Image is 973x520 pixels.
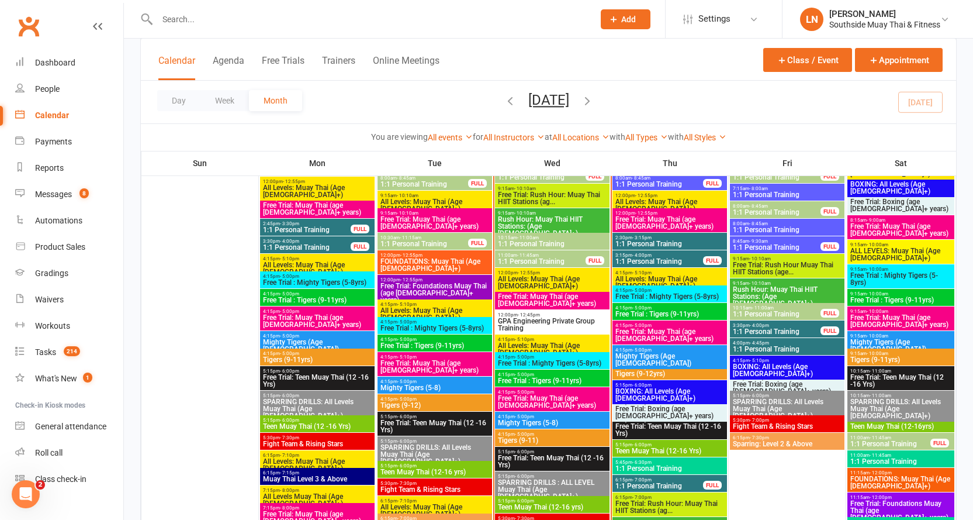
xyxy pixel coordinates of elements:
[497,419,607,426] span: Mighty Tigers (5-8)
[611,151,729,175] th: Thu
[732,305,821,311] span: 10:15am
[397,175,415,181] span: - 8:45am
[850,374,952,388] span: Free Trial: Teen Muay Thai (12 -16 Yrs)
[750,340,769,346] span: - 4:45pm
[35,347,56,357] div: Tasks
[35,190,72,199] div: Messages
[632,383,652,388] span: - 6:00pm
[262,423,372,430] span: Teen Muay Thai (12 -16 Yrs)
[15,313,123,339] a: Workouts
[262,369,372,374] span: 5:15pm
[262,393,372,398] span: 5:15pm
[732,244,821,251] span: 1:1 Personal Training
[615,388,725,402] span: BOXING: All Levels (Age [DEMOGRAPHIC_DATA]+)
[380,175,469,181] span: 8:00am
[850,247,952,261] span: ALL LEVELS: Muay Thai (Age [DEMOGRAPHIC_DATA]+)
[497,337,607,342] span: 4:15pm
[732,346,842,353] span: 1:1 Personal Training
[732,261,842,276] span: Free Trial: Rush Hour Muay Thai HIIT Stations (age...
[35,268,68,278] div: Gradings
[397,337,417,342] span: - 5:00pm
[380,319,490,325] span: 4:15pm
[262,333,372,339] span: 4:15pm
[615,258,704,265] span: 1:1 Personal Training
[262,356,372,363] span: Tigers (9-11yrs)
[35,84,60,94] div: People
[280,418,299,423] span: - 6:00pm
[732,286,842,307] span: Rush Hour: Muay Thai HIIT Stations: (Age [DEMOGRAPHIC_DATA]+)
[497,395,607,409] span: Free Trial: Muay Thai (age [DEMOGRAPHIC_DATA]+ years)
[373,55,439,80] button: Online Meetings
[380,253,490,258] span: 12:00pm
[380,277,490,283] span: 12:00pm
[517,235,539,240] span: - 11:00am
[732,398,842,419] span: SPARRING DRILLS: All Levels Muay Thai (Age [DEMOGRAPHIC_DATA]+)
[262,374,372,388] span: Free Trial: Teen Muay Thai (12 -16 Yrs)
[732,340,842,346] span: 4:00pm
[867,218,885,223] span: - 9:00am
[800,8,823,31] div: LN
[615,270,725,276] span: 4:15pm
[371,132,428,142] strong: You are viewing
[850,398,952,419] span: SPARRING DRILLS: All Levels Muay Thai (Age [DEMOGRAPHIC_DATA]+)
[867,291,888,297] span: - 10:00am
[280,274,299,279] span: - 5:00pm
[380,283,490,304] span: Free Trial: Foundations Muay Thai (age [DEMOGRAPHIC_DATA]+ years)
[732,209,821,216] span: 1:1 Personal Training
[870,369,891,374] span: - 11:00am
[820,207,839,216] div: FULL
[497,377,607,384] span: Free Trial : Tigers (9-11yrs)
[397,211,418,216] span: - 10:10am
[518,270,540,276] span: - 12:55pm
[729,151,846,175] th: Fri
[497,360,607,367] span: Free Trial : Mighty Tigers (5-8yrs)
[850,272,952,286] span: Free Trial : Mighty Tigers (5-8yrs)
[15,208,123,234] a: Automations
[468,239,487,247] div: FULL
[280,351,299,356] span: - 5:00pm
[703,179,722,188] div: FULL
[615,181,704,188] span: 1:1 Personal Training
[515,337,534,342] span: - 5:10pm
[615,240,725,247] span: 1:1 Personal Training
[35,295,64,304] div: Waivers
[380,337,490,342] span: 4:15pm
[517,253,539,258] span: - 11:45am
[15,414,123,440] a: General attendance kiosk mode
[380,193,490,198] span: 9:15am
[850,297,952,304] span: Free Trial : Tigers (9-11yrs)
[632,347,652,353] span: - 5:00pm
[483,133,545,142] a: All Instructors
[615,423,725,437] span: Free Trial: Teen Muay Thai (12 -16 Yrs)
[732,191,842,198] span: 1:1 Personal Training
[632,270,652,276] span: - 5:10pm
[497,372,607,377] span: 4:15pm
[83,373,92,383] span: 1
[615,293,725,300] span: Free Trial : Mighty Tigers (5-8yrs)
[668,132,684,142] strong: with
[846,151,956,175] th: Sat
[552,133,610,142] a: All Locations
[35,474,86,484] div: Class check-in
[400,235,421,240] span: - 11:15am
[380,302,490,307] span: 4:15pm
[855,48,943,72] button: Appointment
[262,184,372,198] span: All Levels: Muay Thai (Age [DEMOGRAPHIC_DATA]+)
[249,90,302,111] button: Month
[586,172,604,181] div: FULL
[380,397,490,402] span: 4:15pm
[497,318,607,332] span: GPA Engineering Private Group Training
[280,393,299,398] span: - 6:00pm
[497,235,607,240] span: 10:15am
[829,19,940,30] div: Southside Muay Thai & Fitness
[35,374,77,383] div: What's New
[497,390,607,395] span: 4:15pm
[820,326,839,335] div: FULL
[15,339,123,366] a: Tasks 214
[684,133,726,142] a: All Styles
[262,279,372,286] span: Free Trial : Mighty Tigers (5-8yrs)
[262,261,372,276] span: All Levels: Muay Thai (Age [DEMOGRAPHIC_DATA]+)
[732,281,842,286] span: 9:15am
[732,221,842,226] span: 8:00am
[750,418,769,423] span: - 7:00pm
